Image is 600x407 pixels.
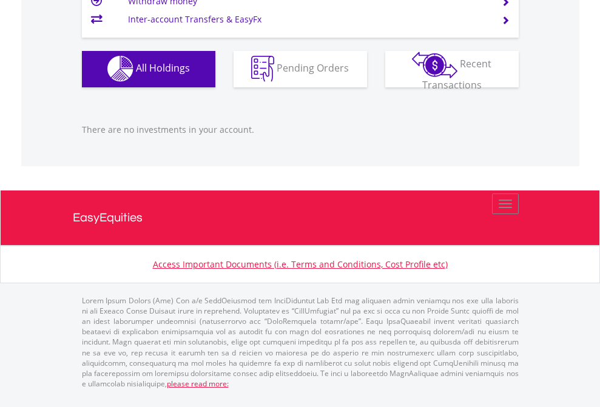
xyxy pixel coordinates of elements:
img: pending_instructions-wht.png [251,56,274,82]
a: please read more: [167,378,229,389]
a: Access Important Documents (i.e. Terms and Conditions, Cost Profile etc) [153,258,448,270]
p: There are no investments in your account. [82,124,519,136]
button: Pending Orders [234,51,367,87]
span: Recent Transactions [422,57,492,92]
button: All Holdings [82,51,215,87]
p: Lorem Ipsum Dolors (Ame) Con a/e SeddOeiusmod tem InciDiduntut Lab Etd mag aliquaen admin veniamq... [82,295,519,389]
button: Recent Transactions [385,51,519,87]
a: EasyEquities [73,190,528,245]
td: Inter-account Transfers & EasyFx [128,10,487,29]
span: Pending Orders [277,61,349,75]
img: holdings-wht.png [107,56,133,82]
img: transactions-zar-wht.png [412,52,457,78]
span: All Holdings [136,61,190,75]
